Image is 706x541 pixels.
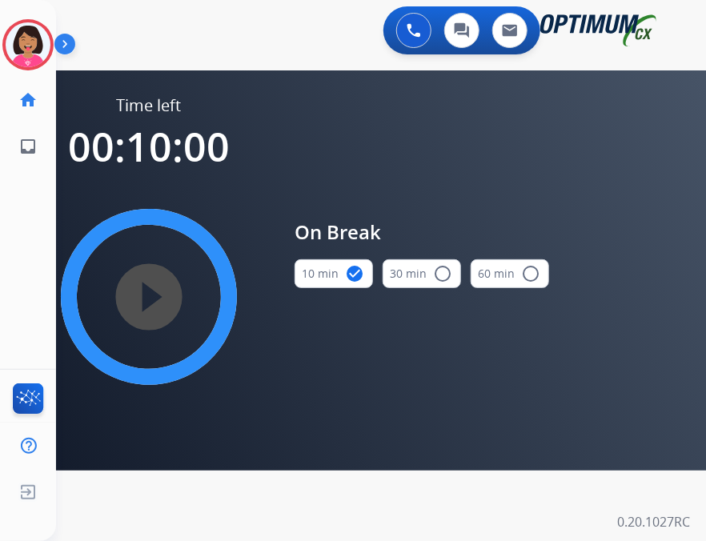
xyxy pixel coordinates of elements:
[433,264,452,283] mat-icon: radio_button_unchecked
[18,90,38,110] mat-icon: home
[383,259,461,288] button: 30 min
[295,218,549,246] span: On Break
[617,512,690,531] p: 0.20.1027RC
[471,259,549,288] button: 60 min
[68,119,230,174] span: 00:10:00
[295,259,373,288] button: 10 min
[6,22,50,67] img: avatar
[139,287,158,307] mat-icon: play_circle_filled
[345,264,364,283] mat-icon: check_circle
[18,137,38,156] mat-icon: inbox
[117,94,182,117] span: Time left
[521,264,540,283] mat-icon: radio_button_unchecked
